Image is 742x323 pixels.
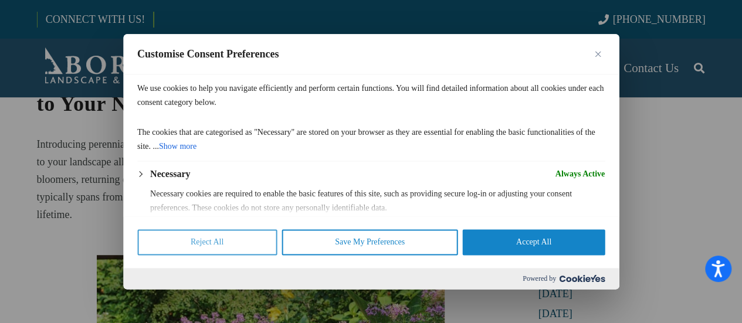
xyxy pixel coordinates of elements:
div: Powered by [123,268,619,289]
img: Cookieyes logo [559,275,605,283]
button: Close [591,47,605,61]
p: Necessary cookies are required to enable the basic features of this site, such as providing secur... [150,187,605,215]
div: Customise Consent Preferences [123,34,619,289]
button: Save My Preferences [282,229,458,255]
button: Reject All [137,229,277,255]
button: Accept All [463,229,605,255]
p: The cookies that are categorised as "Necessary" are stored on your browser as they are essential ... [137,125,605,154]
button: Necessary [150,167,190,181]
p: We use cookies to help you navigate efficiently and perform certain functions. You will find deta... [137,81,605,110]
img: Close [595,51,601,57]
span: Always Active [555,167,605,181]
button: Show more [159,140,196,154]
span: Customise Consent Preferences [137,47,279,61]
